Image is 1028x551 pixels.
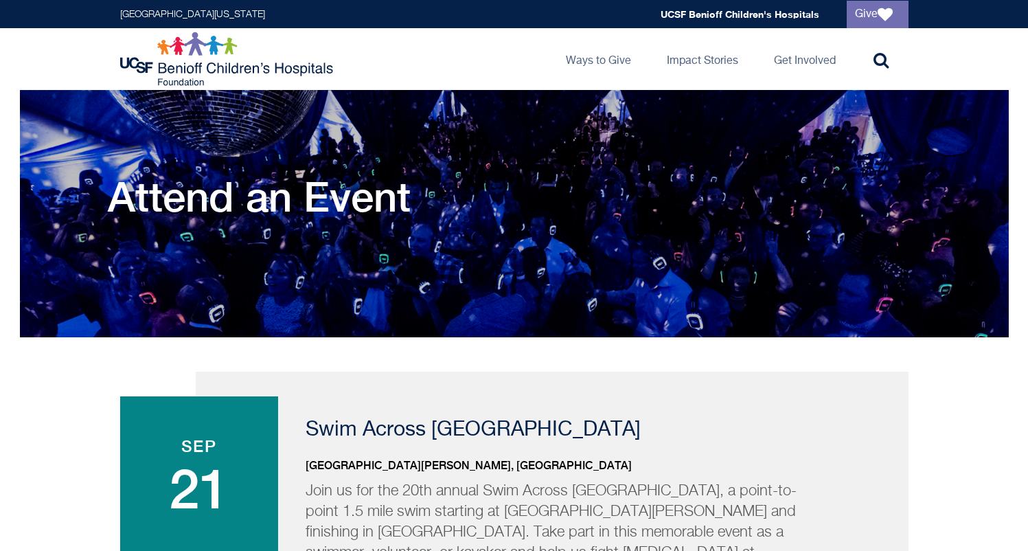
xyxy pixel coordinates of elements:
[763,28,847,90] a: Get Involved
[555,28,642,90] a: Ways to Give
[134,438,264,454] span: Sep
[134,461,264,516] span: 21
[656,28,749,90] a: Impact Stories
[306,458,874,474] p: [GEOGRAPHIC_DATA][PERSON_NAME], [GEOGRAPHIC_DATA]
[661,8,819,20] a: UCSF Benioff Children's Hospitals
[108,172,411,221] h1: Attend an Event
[847,1,909,28] a: Give
[120,10,265,19] a: [GEOGRAPHIC_DATA][US_STATE]
[120,32,336,87] img: Logo for UCSF Benioff Children's Hospitals Foundation
[306,420,874,440] p: Swim Across [GEOGRAPHIC_DATA]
